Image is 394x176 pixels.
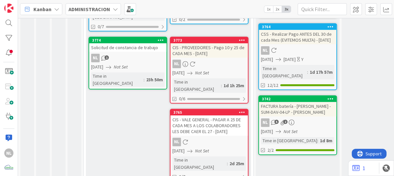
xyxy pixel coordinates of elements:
div: FACTURA batería - [PERSON_NAME] - SUM-DAV-04-LP - [PERSON_NAME] [259,102,336,116]
div: 1d 8m [318,137,334,144]
i: Not Set [114,64,128,70]
span: : [317,137,318,144]
span: : [307,68,308,76]
div: 3764CSS - Realizar Pago ANTES DEL 30 de cada Mes (EVITEMOS MULTA) - [DATE] [259,24,336,44]
div: Time in [GEOGRAPHIC_DATA] [172,78,221,93]
div: 3774 [89,37,167,43]
span: 12/12 [267,82,278,89]
div: 3765 [173,110,248,115]
div: 2d 25m [228,160,246,167]
div: Time in [GEOGRAPHIC_DATA] [261,65,307,79]
div: Time in [GEOGRAPHIC_DATA] [91,72,144,87]
div: 3765CIS - VALE GENERAL - PAGAR A 25 DE CADA MES A LOS COLABORADORES LES DEBE CAER EL 27 - [DATE] [170,109,248,136]
div: 3764 [262,25,336,29]
b: ADMINISTRACION [69,6,110,12]
a: 3742FACTURA batería - [PERSON_NAME] - SUM-DAV-04-LP - [PERSON_NAME]NL[DATE]Not SetTime in [GEOGRA... [258,95,337,155]
input: Quick Filter... [298,3,347,15]
span: 2/2 [267,147,274,154]
span: Kanban [33,5,51,13]
i: Not Set [195,70,209,76]
i: Not Set [284,128,298,134]
div: NL [259,46,336,55]
div: 3765 [170,109,248,115]
div: NL [170,60,248,68]
div: CSS - Realizar Pago ANTES DEL 30 de cada Mes (EVITEMOS MULTA) - [DATE] [259,30,336,44]
div: NL [4,148,13,158]
div: 3773 [170,37,248,43]
a: 1 [352,164,365,172]
div: NL [91,54,100,62]
div: 3774Solicitud de constancia de trabajo [89,37,167,52]
div: 3742 [259,96,336,102]
div: NL [172,138,181,146]
span: Support [14,1,30,9]
span: : [221,82,222,89]
span: 0/2 [179,16,185,23]
img: avatar [4,163,13,172]
span: 5 [274,120,279,124]
div: 1d 1h 25m [222,82,246,89]
div: 3773CIS - PROVEEDORES - Pago 10 y 25 de CADA MES - [DATE] [170,37,248,58]
div: 3764 [259,24,336,30]
div: Time in [GEOGRAPHIC_DATA] [172,156,227,171]
div: CIS - VALE GENERAL - PAGAR A 25 DE CADA MES A LOS COLABORADORES LES DEBE CAER EL 27 - [DATE] [170,115,248,136]
div: NL [261,46,269,55]
span: 1x [264,6,273,12]
span: [DATE] [91,64,103,70]
a: 3773CIS - PROVEEDORES - Pago 10 y 25 de CADA MES - [DATE]NL[DATE]Not SetTime in [GEOGRAPHIC_DATA]... [170,37,248,104]
span: : [227,160,228,167]
span: 2x [273,6,282,12]
div: 1d 17h 57m [308,68,334,76]
div: NL [259,118,336,127]
div: Time in [GEOGRAPHIC_DATA] [261,137,317,144]
span: 1 [105,55,109,60]
span: [DATE] [172,147,185,154]
span: : [144,76,145,83]
div: 23h 50m [145,76,165,83]
span: [DATE] [284,56,296,63]
div: NL [170,138,248,146]
span: [DATE] [261,56,273,63]
a: 3774Solicitud de constancia de trabajoNL[DATE]Not SetTime in [GEOGRAPHIC_DATA]:23h 50m [89,37,167,89]
a: 3764CSS - Realizar Pago ANTES DEL 30 de cada Mes (EVITEMOS MULTA) - [DATE]NL[DATE][DATE]YTime in ... [258,23,337,90]
div: CIS - PROVEEDORES - Pago 10 y 25 de CADA MES - [DATE] [170,43,248,58]
div: 3742 [262,97,336,101]
span: 3x [282,6,291,12]
div: 3774 [92,38,167,43]
div: NL [172,60,181,68]
span: [DATE] [172,69,185,76]
div: NL [89,54,167,62]
span: 0/6 [179,95,185,102]
div: Y [301,56,304,63]
div: 3773 [173,38,248,43]
div: NL [261,118,269,127]
div: Solicitud de constancia de trabajo [89,43,167,52]
span: 2 [283,120,287,124]
i: Not Set [195,148,209,154]
span: 0/7 [98,23,104,30]
span: [DATE] [261,128,273,135]
div: 3742FACTURA batería - [PERSON_NAME] - SUM-DAV-04-LP - [PERSON_NAME] [259,96,336,116]
img: Visit kanbanzone.com [4,4,13,13]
